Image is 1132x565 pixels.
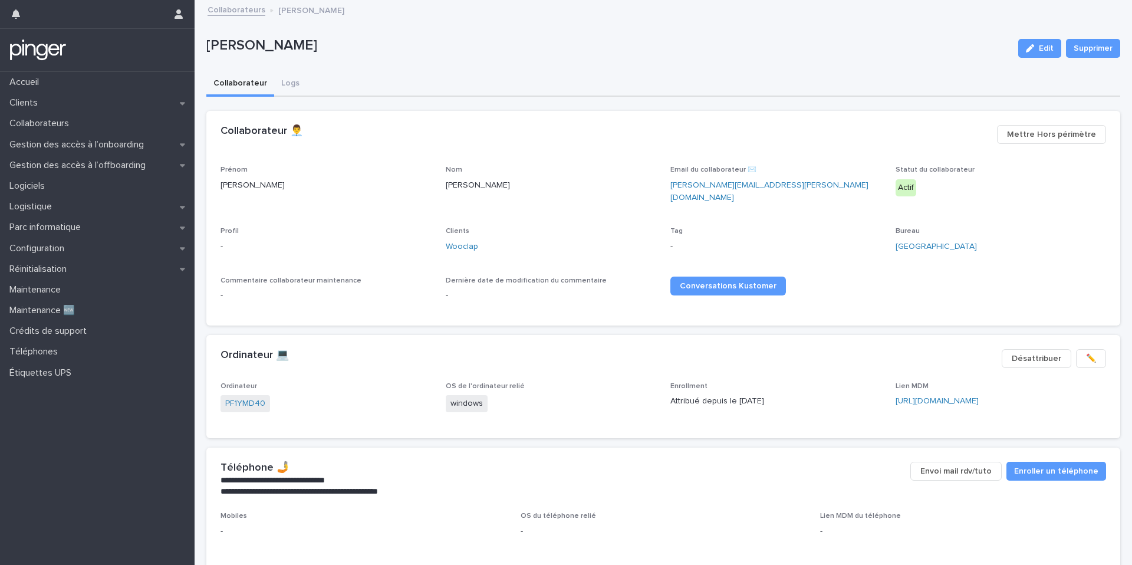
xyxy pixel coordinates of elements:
span: Lien MDM [896,383,929,390]
h2: Téléphone 🤳 [221,462,289,475]
span: Profil [221,228,239,235]
a: Wooclap [446,241,478,253]
p: Clients [5,97,47,109]
p: Parc informatique [5,222,90,233]
span: Désattribuer [1012,353,1061,364]
div: Actif [896,179,916,196]
p: - [521,525,807,538]
span: Email du collaborateur ✉️ [670,166,756,173]
button: ✏️ [1076,349,1106,368]
button: Envoi mail rdv/tuto [910,462,1002,481]
span: Commentaire collaborateur maintenance [221,277,361,284]
p: Attribué depuis le [DATE] [670,395,881,408]
p: - [221,241,432,253]
span: Dernière date de modification du commentaire [446,277,607,284]
p: - [221,290,432,302]
button: Logs [274,72,307,97]
p: - [221,525,506,538]
p: Accueil [5,77,48,88]
p: Réinitialisation [5,264,76,275]
a: [GEOGRAPHIC_DATA] [896,241,977,253]
span: Mettre Hors périmètre [1007,129,1096,140]
button: Désattribuer [1002,349,1071,368]
p: Logiciels [5,180,54,192]
span: Conversations Kustomer [680,282,776,290]
p: Maintenance 🆕 [5,305,84,316]
p: Collaborateurs [5,118,78,129]
span: ✏️ [1086,353,1096,364]
p: Crédits de support [5,326,96,337]
p: [PERSON_NAME] [206,37,1009,54]
span: windows [446,395,488,412]
p: [PERSON_NAME] [278,3,344,16]
p: Gestion des accès à l’offboarding [5,160,155,171]
p: - [670,241,881,253]
span: Edit [1039,44,1054,52]
p: Logistique [5,201,61,212]
button: Enroller un téléphone [1006,462,1106,481]
span: Supprimer [1074,42,1113,54]
button: Collaborateur [206,72,274,97]
p: [PERSON_NAME] [221,179,432,192]
h2: Collaborateur 👨‍💼 [221,125,303,138]
p: Maintenance [5,284,70,295]
span: Lien MDM du téléphone [820,513,901,520]
p: Configuration [5,243,74,254]
p: Gestion des accès à l’onboarding [5,139,153,150]
button: Mettre Hors périmètre [997,125,1106,144]
button: Supprimer [1066,39,1120,58]
span: Clients [446,228,469,235]
p: - [446,290,657,302]
span: Enrollment [670,383,707,390]
a: Conversations Kustomer [670,277,786,295]
p: Étiquettes UPS [5,367,81,379]
span: Enroller un téléphone [1014,465,1098,477]
a: Collaborateurs [208,2,265,16]
h2: Ordinateur 💻 [221,349,289,362]
span: Nom [446,166,462,173]
a: [PERSON_NAME][EMAIL_ADDRESS][PERSON_NAME][DOMAIN_NAME] [670,181,868,202]
button: Edit [1018,39,1061,58]
a: [URL][DOMAIN_NAME] [896,397,979,405]
span: Envoi mail rdv/tuto [920,465,992,477]
span: Prénom [221,166,248,173]
span: Statut du collaborateur [896,166,975,173]
span: Ordinateur [221,383,257,390]
span: Mobiles [221,513,247,520]
p: [PERSON_NAME] [446,179,657,192]
span: Bureau [896,228,920,235]
span: Tag [670,228,683,235]
span: OS de l'ordinateur relié [446,383,525,390]
span: OS du téléphone relié [521,513,596,520]
p: - [820,525,1106,538]
p: Téléphones [5,346,67,357]
img: mTgBEunGTSyRkCgitkcU [9,38,67,62]
a: PF1YMD40 [225,398,265,410]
